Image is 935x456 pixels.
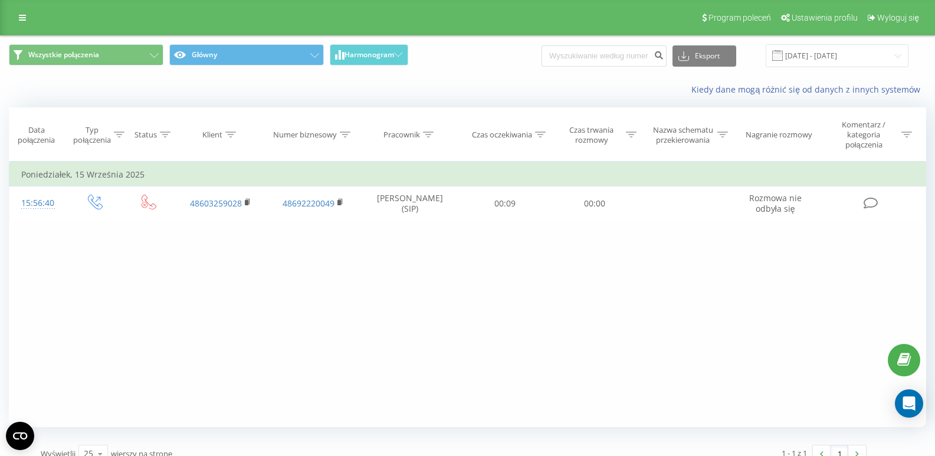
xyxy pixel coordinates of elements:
[472,130,532,140] div: Czas oczekiwania
[345,51,394,59] span: Harmonogram
[651,125,714,145] div: Nazwa schematu przekierowania
[360,186,460,221] td: [PERSON_NAME] (SIP)
[134,130,157,140] div: Status
[542,45,667,67] input: Wyszukiwanie według numeru
[283,198,334,209] a: 48692220049
[877,13,919,22] span: Wyloguj się
[691,84,926,95] a: Kiedy dane mogą różnić się od danych z innych systemów
[460,186,550,221] td: 00:09
[746,130,812,140] div: Nagranie rozmowy
[829,120,898,150] div: Komentarz / kategoria połączenia
[9,44,163,65] button: Wszystkie połączenia
[9,125,63,145] div: Data połączenia
[9,163,926,186] td: Poniedziałek, 15 Września 2025
[21,192,55,215] div: 15:56:40
[28,50,99,60] span: Wszystkie połączenia
[169,44,324,65] button: Główny
[330,44,408,65] button: Harmonogram
[73,125,110,145] div: Typ połączenia
[895,389,923,418] div: Open Intercom Messenger
[560,125,623,145] div: Czas trwania rozmowy
[792,13,858,22] span: Ustawienia profilu
[383,130,420,140] div: Pracownik
[202,130,222,140] div: Klient
[550,186,639,221] td: 00:00
[190,198,242,209] a: 48603259028
[273,130,337,140] div: Numer biznesowy
[6,422,34,450] button: Open CMP widget
[708,13,771,22] span: Program poleceń
[672,45,736,67] button: Eksport
[749,192,802,214] span: Rozmowa nie odbyła się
